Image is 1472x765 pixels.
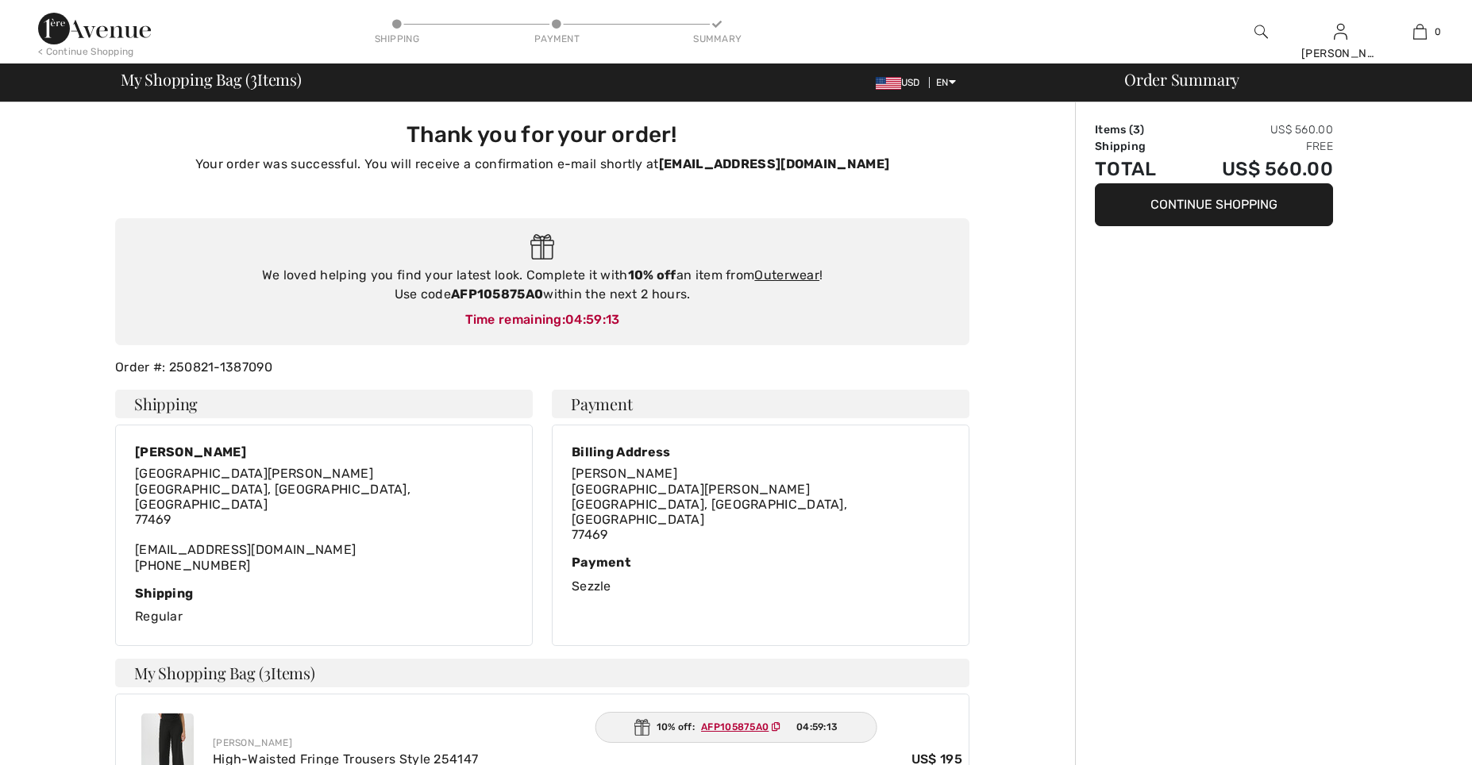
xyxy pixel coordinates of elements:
[565,312,619,327] span: 04:59:13
[1254,22,1268,41] img: search the website
[135,586,513,626] div: Regular
[572,482,847,543] span: [GEOGRAPHIC_DATA][PERSON_NAME] [GEOGRAPHIC_DATA], [GEOGRAPHIC_DATA], [GEOGRAPHIC_DATA] 77469
[131,266,954,304] div: We loved helping you find your latest look. Complete it with an item from ! Use code within the n...
[1095,121,1180,138] td: Items ( )
[552,390,969,418] h4: Payment
[628,267,676,283] strong: 10% off
[1180,155,1333,183] td: US$ 560.00
[572,466,677,481] span: [PERSON_NAME]
[1095,155,1180,183] td: Total
[572,555,950,595] div: Sezzle
[213,736,962,750] div: [PERSON_NAME]
[115,659,969,687] h4: My Shopping Bag ( Items)
[115,390,533,418] h4: Shipping
[451,286,543,302] strong: AFP105875A0
[595,712,877,743] div: 10% off:
[876,77,901,90] img: US Dollar
[38,13,151,44] img: 1ère Avenue
[659,156,889,171] strong: [EMAIL_ADDRESS][DOMAIN_NAME]
[572,555,950,570] div: Payment
[373,32,421,46] div: Shipping
[135,466,410,527] span: [GEOGRAPHIC_DATA][PERSON_NAME] [GEOGRAPHIC_DATA], [GEOGRAPHIC_DATA], [GEOGRAPHIC_DATA] 77469
[1095,138,1180,155] td: Shipping
[125,155,960,174] p: Your order was successful. You will receive a confirmation e-mail shortly at
[530,234,555,260] img: Gift.svg
[121,71,302,87] span: My Shopping Bag ( Items)
[754,267,819,283] a: Outerwear
[534,32,581,46] div: Payment
[135,466,513,572] div: [EMAIL_ADDRESS][DOMAIN_NAME] [PHONE_NUMBER]
[1180,138,1333,155] td: Free
[1133,123,1140,136] span: 3
[250,67,257,88] span: 3
[1105,71,1462,87] div: Order Summary
[936,77,956,88] span: EN
[1301,45,1379,62] div: [PERSON_NAME]
[693,32,741,46] div: Summary
[1180,121,1333,138] td: US$ 560.00
[876,77,927,88] span: USD
[131,310,954,329] div: Time remaining:
[125,121,960,148] h3: Thank you for your order!
[135,586,513,601] div: Shipping
[106,358,979,377] div: Order #: 250821-1387090
[701,721,769,732] ins: AFP105875A0
[1095,183,1333,226] button: Continue Shopping
[796,720,838,734] span: 04:59:13
[264,662,271,683] span: 3
[38,44,134,59] div: < Continue Shopping
[1334,22,1347,41] img: My Info
[572,444,950,459] div: Billing Address
[135,444,513,459] div: [PERSON_NAME]
[1334,24,1347,39] a: Sign In
[1381,22,1459,41] a: 0
[1413,22,1427,41] img: My Bag
[634,719,650,736] img: Gift.svg
[1435,25,1441,39] span: 0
